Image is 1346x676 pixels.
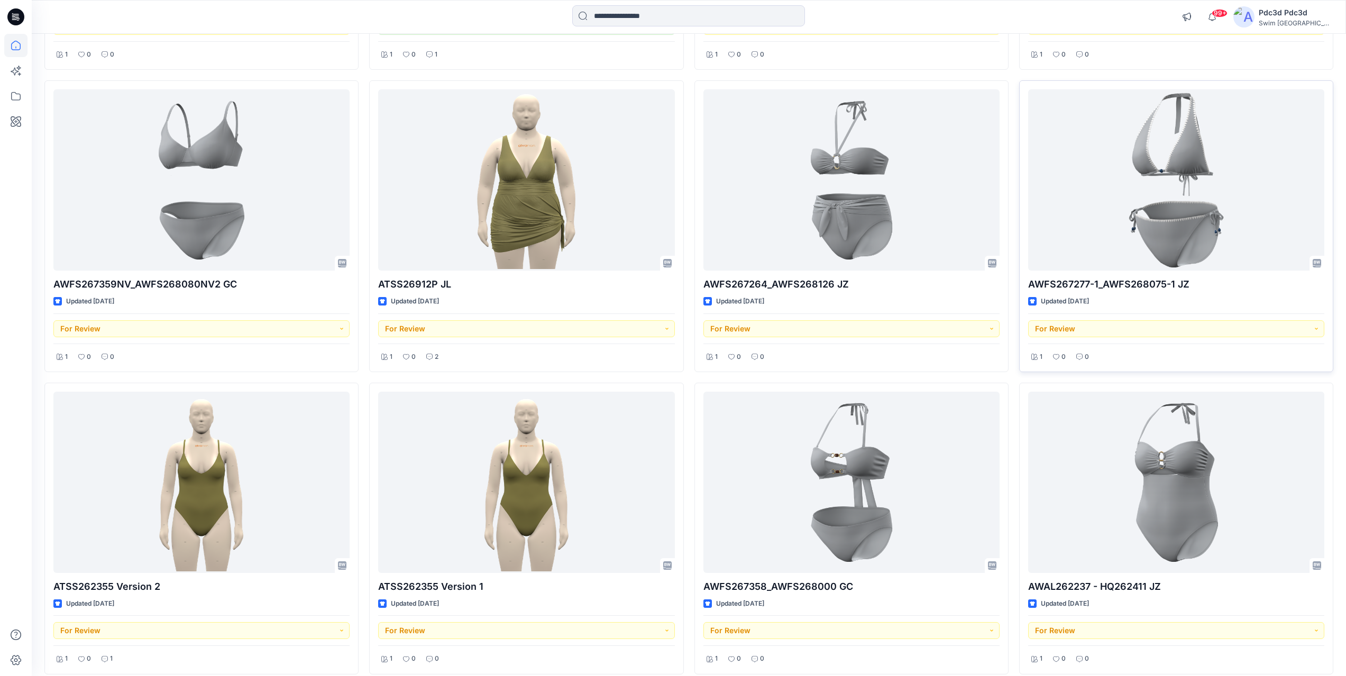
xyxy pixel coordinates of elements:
p: Updated [DATE] [716,598,764,609]
img: avatar [1233,6,1255,27]
a: AWAL262237 - HQ262411 JZ [1028,392,1324,573]
p: 0 [411,351,416,363]
p: 0 [87,49,91,60]
p: 0 [1085,653,1089,664]
p: Updated [DATE] [66,296,114,307]
p: 0 [737,653,741,664]
p: AWFS267358_AWFS268000 GC [703,579,1000,594]
p: 0 [411,653,416,664]
p: 0 [87,351,91,363]
p: 0 [1085,351,1089,363]
div: Swim [GEOGRAPHIC_DATA] [1259,19,1333,27]
p: 1 [715,49,718,60]
a: AWFS267359NV_AWFS268080NV2 GC [53,89,350,271]
p: 0 [110,351,114,363]
p: 1 [390,49,392,60]
p: 1 [435,49,437,60]
p: 0 [760,653,764,664]
a: ATSS262355 Version 2 [53,392,350,573]
a: ATSS262355 Version 1 [378,392,674,573]
p: AWFS267277-1_AWFS268075-1 JZ [1028,277,1324,292]
p: 0 [1061,351,1066,363]
p: 0 [110,49,114,60]
p: 0 [1061,653,1066,664]
p: 0 [737,351,741,363]
a: AWFS267264_AWFS268126 JZ [703,89,1000,271]
p: 0 [87,653,91,664]
p: 1 [715,351,718,363]
p: Updated [DATE] [1041,598,1089,609]
p: 1 [110,653,113,664]
p: Updated [DATE] [66,598,114,609]
p: 1 [65,351,68,363]
p: 1 [1040,49,1042,60]
p: Updated [DATE] [391,598,439,609]
p: ATSS26912P JL [378,277,674,292]
p: 1 [1040,351,1042,363]
p: 0 [435,653,439,664]
span: 99+ [1212,9,1228,17]
p: 0 [1061,49,1066,60]
p: 1 [715,653,718,664]
p: 0 [737,49,741,60]
p: 0 [411,49,416,60]
p: Updated [DATE] [1041,296,1089,307]
p: 1 [65,653,68,664]
p: 0 [760,351,764,363]
p: Updated [DATE] [716,296,764,307]
a: AWFS267358_AWFS268000 GC [703,392,1000,573]
div: Pdc3d Pdc3d [1259,6,1333,19]
a: AWFS267277-1_AWFS268075-1 JZ [1028,89,1324,271]
p: ATSS262355 Version 2 [53,579,350,594]
p: AWFS267359NV_AWFS268080NV2 GC [53,277,350,292]
p: 1 [390,351,392,363]
p: 1 [65,49,68,60]
p: Updated [DATE] [391,296,439,307]
p: 1 [390,653,392,664]
p: 1 [1040,653,1042,664]
p: ATSS262355 Version 1 [378,579,674,594]
a: ATSS26912P JL [378,89,674,271]
p: 2 [435,351,438,363]
p: AWAL262237 - HQ262411 JZ [1028,579,1324,594]
p: 0 [1085,49,1089,60]
p: AWFS267264_AWFS268126 JZ [703,277,1000,292]
p: 0 [760,49,764,60]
